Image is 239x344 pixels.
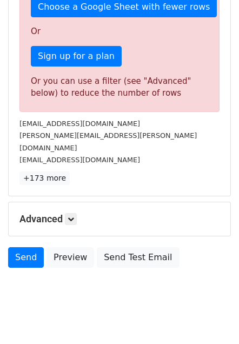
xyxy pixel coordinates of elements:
a: Send Test Email [97,247,179,268]
h5: Advanced [19,213,220,225]
small: [EMAIL_ADDRESS][DOMAIN_NAME] [19,120,140,128]
small: [EMAIL_ADDRESS][DOMAIN_NAME] [19,156,140,164]
a: +173 more [19,171,70,185]
p: Or [31,26,208,37]
a: Preview [47,247,94,268]
a: Send [8,247,44,268]
div: Or you can use a filter (see "Advanced" below) to reduce the number of rows [31,75,208,100]
a: Sign up for a plan [31,46,122,67]
small: [PERSON_NAME][EMAIL_ADDRESS][PERSON_NAME][DOMAIN_NAME] [19,131,197,152]
iframe: Chat Widget [185,292,239,344]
